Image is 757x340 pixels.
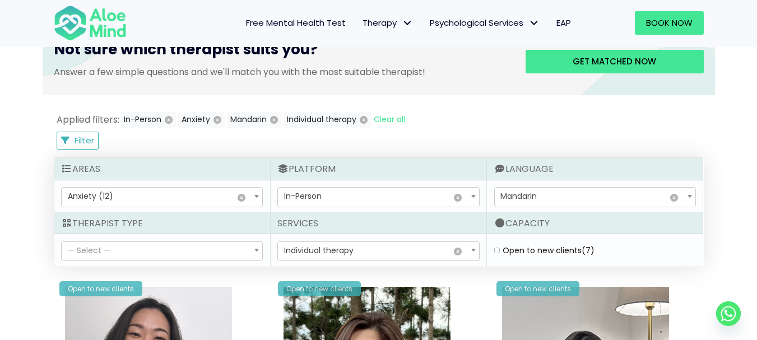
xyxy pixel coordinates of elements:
[284,112,371,128] button: Individual therapy
[284,245,354,256] span: Individual therapy
[54,158,270,180] div: Areas
[487,158,703,180] div: Language
[271,212,486,234] div: Services
[278,242,479,261] span: Individual therapy
[278,188,479,207] span: In-Person
[556,17,571,29] span: EAP
[54,66,509,78] p: Answer a few simple questions and we'll match you with the most suitable therapist!
[68,190,113,202] span: Anxiety (12)
[54,39,509,65] h3: Not sure which therapist suits you?
[526,50,704,73] a: Get matched now
[421,11,548,35] a: Psychological ServicesPsychological Services: submenu
[503,245,595,256] label: Open to new clients
[646,17,693,29] span: Book Now
[494,187,696,207] span: Mandarin
[548,11,579,35] a: EAP
[573,55,656,67] span: Get matched now
[500,190,537,202] span: Mandarin
[246,17,346,29] span: Free Mental Health Test
[68,245,110,256] span: — Select —
[57,113,119,126] span: Applied filters:
[277,187,479,207] span: In-Person
[487,212,703,234] div: Capacity
[582,245,595,256] span: (7)
[120,112,176,128] button: In-Person
[496,281,579,296] div: Open to new clients
[277,241,479,262] span: Individual therapy
[59,281,142,296] div: Open to new clients
[61,187,263,207] span: Anxiety (12)
[373,112,406,128] button: Clear all
[284,190,322,202] span: In-Person
[526,15,542,31] span: Psychological Services: submenu
[271,158,486,180] div: Platform
[141,11,579,35] nav: Menu
[227,112,281,128] button: Mandarin
[178,112,225,128] button: Anxiety
[716,301,741,326] a: Whatsapp
[400,15,416,31] span: Therapy: submenu
[62,188,262,207] span: Anxiety (12)
[238,11,354,35] a: Free Mental Health Test
[635,11,704,35] a: Book Now
[54,4,127,41] img: Aloe mind Logo
[57,132,99,150] button: Filter Listings
[54,212,270,234] div: Therapist Type
[430,17,540,29] span: Psychological Services
[363,17,413,29] span: Therapy
[354,11,421,35] a: TherapyTherapy: submenu
[495,188,695,207] span: Mandarin
[278,281,361,296] div: Open to new clients
[75,134,94,146] span: Filter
